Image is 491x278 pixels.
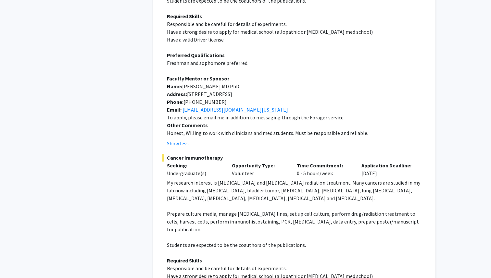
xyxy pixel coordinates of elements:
[167,139,189,147] button: Show less
[167,60,248,66] span: Freshman and sophomore preferred.
[167,83,182,90] strong: Name:
[292,162,357,177] div: 0 - 5 hours/week
[227,162,292,177] div: Volunteer
[167,114,426,121] p: To apply, please email me in addition to messaging through the Forager service.
[167,169,222,177] div: Undergraduate(s)
[182,83,239,90] span: [PERSON_NAME] MD PhD
[357,162,422,177] div: [DATE]
[5,249,28,273] iframe: Chat
[162,154,426,162] span: Cancer Immunotherapy
[167,257,202,264] strong: Required Skills
[167,130,368,136] span: Honest, Willing to work with clinicians and med students. Must be responsible and reliable.
[183,99,227,105] span: [PHONE_NUMBER]
[167,29,373,35] span: Have a strong desire to apply for medical school (allopathic or [MEDICAL_DATA] med school)
[167,106,182,113] strong: Email:
[167,75,229,82] strong: Faculty Mentor or Sponsor
[167,91,187,97] strong: Address:
[167,99,183,105] strong: Phone:
[167,13,202,19] strong: Required Skills
[167,179,420,201] span: My research interest is [MEDICAL_DATA] and [MEDICAL_DATA] radiation treatment. Many cancers are s...
[167,162,222,169] p: Seeking:
[232,162,287,169] p: Opportunity Type:
[167,36,224,43] span: Have a valid Driver license
[167,211,419,233] span: Prepare culture media, manage [MEDICAL_DATA] lines, set up cell culture, perform drug/radiation t...
[297,162,352,169] p: Time Commitment:
[167,242,306,248] span: Students are expected to be the coauthors of the publications.
[361,162,417,169] p: Application Deadline:
[183,106,288,113] a: [EMAIL_ADDRESS][DOMAIN_NAME][US_STATE]
[167,21,287,27] span: Responsible and be careful for details of experiments.
[187,91,232,97] span: [STREET_ADDRESS]
[167,122,208,128] strong: Other Comments
[167,265,287,272] span: Responsible and be careful for details of experiments.
[167,52,225,58] strong: Preferred Qualifications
